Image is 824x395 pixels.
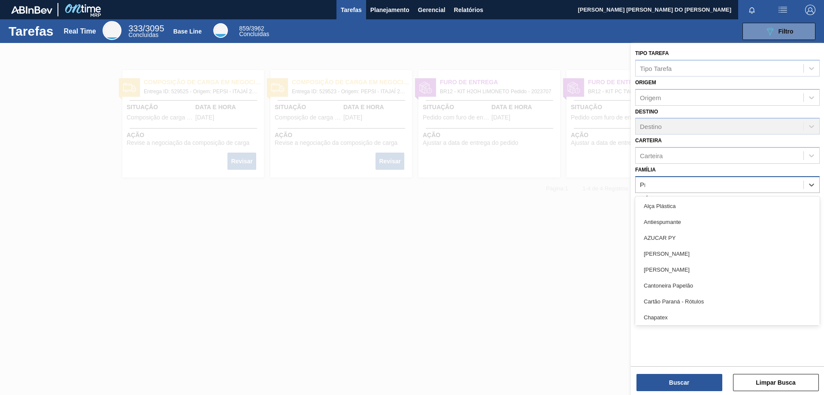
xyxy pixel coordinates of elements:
[635,278,820,294] div: Cantoneira Papelão
[635,109,658,115] label: Destino
[635,196,686,202] label: Família Rotulada
[341,5,362,15] span: Tarefas
[805,5,815,15] img: Logout
[635,309,820,325] div: Chapatex
[742,23,815,40] button: Filtro
[9,26,54,36] h1: Tarefas
[640,94,661,101] div: Origem
[11,6,52,14] img: TNhmsLtSVTkK8tSr43FrP2fwEKptu5GPRR3wAAAABJRU5ErkJggg==
[239,26,269,37] div: Base Line
[64,28,96,35] div: Real Time
[640,64,672,72] div: Tipo Tarefa
[454,5,483,15] span: Relatórios
[779,28,794,35] span: Filtro
[635,198,820,214] div: Alça Plástica
[128,25,164,38] div: Real Time
[370,5,409,15] span: Planejamento
[213,23,228,38] div: Base Line
[635,230,820,246] div: AZUCAR PY
[635,80,656,86] label: Origem
[239,25,264,32] span: / 3962
[635,246,820,262] div: [PERSON_NAME]
[635,50,669,56] label: Tipo Tarefa
[635,262,820,278] div: [PERSON_NAME]
[128,24,142,33] span: 333
[173,28,202,35] div: Base Line
[778,5,788,15] img: userActions
[635,214,820,230] div: Antiespumante
[239,25,249,32] span: 859
[640,152,663,159] div: Carteira
[103,21,121,40] div: Real Time
[418,5,445,15] span: Gerencial
[635,294,820,309] div: Cartão Paraná - Rótulos
[635,167,656,173] label: Família
[128,31,158,38] span: Concluídas
[128,24,164,33] span: / 3095
[635,138,662,144] label: Carteira
[738,4,766,16] button: Notificações
[239,31,269,37] span: Concluídas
